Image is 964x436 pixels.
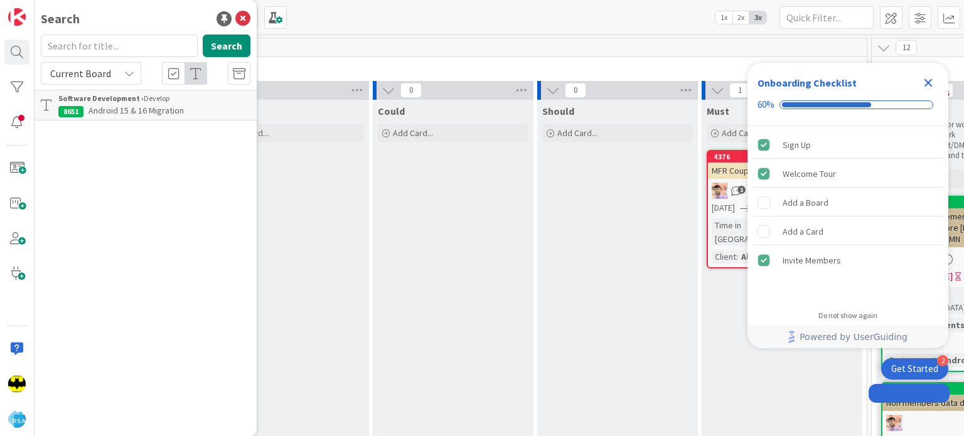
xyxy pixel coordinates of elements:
div: Checklist progress: 60% [758,99,938,110]
span: Product Backlog [46,60,851,73]
span: Add Card... [393,127,433,139]
div: Close Checklist [918,73,938,93]
div: Environment [886,353,936,367]
div: Add a Board [783,195,828,210]
div: Search [41,9,80,28]
div: Welcome Tour [783,166,836,181]
div: 2 [937,355,948,366]
span: 0 [400,83,422,98]
div: Get Started [891,363,938,375]
input: Quick Filter... [779,6,874,29]
span: 1 [729,83,751,98]
div: 60% [758,99,774,110]
div: RS [708,183,856,199]
b: Software Development › [58,93,144,103]
span: [DATE] [712,201,735,215]
span: 2x [732,11,749,24]
div: Onboarding Checklist [758,75,857,90]
span: 1 [737,186,746,194]
span: : [736,250,738,263]
span: 12 [896,40,917,55]
div: 4376 [714,152,856,161]
img: RS [712,183,728,199]
a: Powered by UserGuiding [754,326,942,348]
span: Must [707,105,729,117]
span: 1x [715,11,732,24]
span: Add Card... [722,127,762,139]
span: Add Card... [557,127,597,139]
div: Sign Up is complete. [752,131,943,159]
a: Software Development ›Develop8651Android 15 & 16 Migration [35,90,257,120]
div: Time in [GEOGRAPHIC_DATA] [712,218,796,246]
div: Footer [747,326,948,348]
button: Search [203,35,250,57]
div: Invite Members [783,253,841,268]
div: Develop [58,93,250,104]
span: 0 [565,83,586,98]
div: Checklist items [747,126,948,302]
div: Do not show again [818,311,877,321]
span: Could [378,105,405,117]
a: 4376MFR Coupons Image IssueRS[DATE][DATE]3WTime in [GEOGRAPHIC_DATA]:19d 20h 17mClient:AllPriority: [707,150,857,269]
div: Sign Up [783,137,811,152]
span: Android 15 & 16 Migration [88,105,184,116]
img: Visit kanbanzone.com [8,8,26,26]
div: 8651 [58,106,83,117]
span: Powered by UserGuiding [800,329,908,344]
img: RS [886,415,902,431]
img: AC [8,375,26,393]
div: 4376 [708,151,856,162]
div: MFR Coupons Image Issue [708,162,856,179]
div: Welcome Tour is complete. [752,160,943,188]
span: Current Board [50,67,111,80]
div: Open Get Started checklist, remaining modules: 2 [881,358,948,380]
span: Should [542,105,574,117]
div: Add a Card [783,224,823,239]
div: Add a Card is incomplete. [752,218,943,245]
img: avatar [8,410,26,428]
div: Add a Board is incomplete. [752,189,943,216]
span: 3x [749,11,766,24]
div: Invite Members is complete. [752,247,943,274]
div: All [738,250,754,263]
input: Search for title... [41,35,198,57]
div: Client [712,250,736,263]
div: Checklist Container [747,63,948,348]
span: : [936,353,938,367]
div: 4376MFR Coupons Image Issue [708,151,856,179]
